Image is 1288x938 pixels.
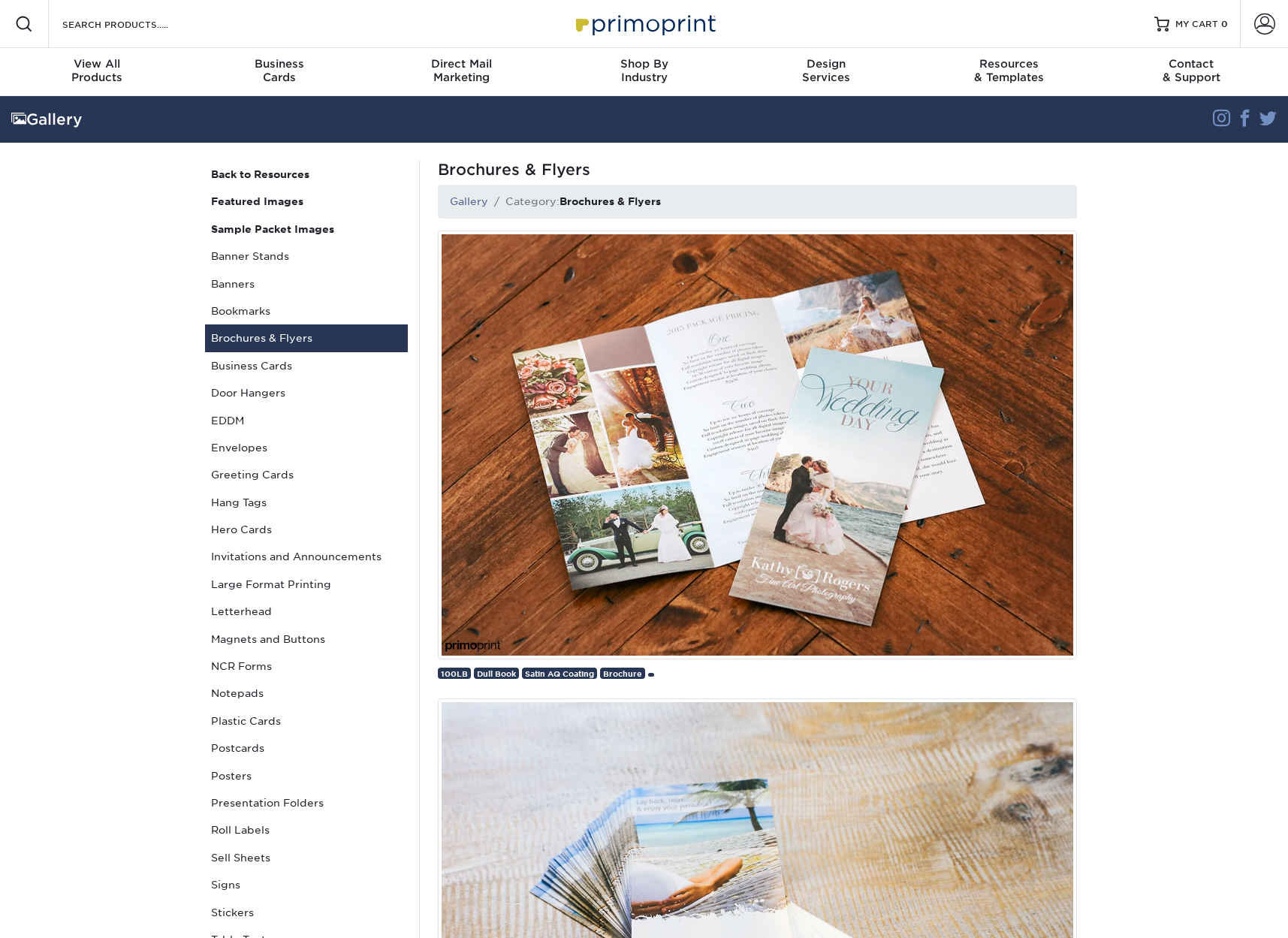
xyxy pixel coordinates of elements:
[1100,57,1283,71] span: Contact
[205,216,408,243] a: Sample Packet Images
[477,669,516,678] span: Dull Book
[603,669,642,678] span: Brochure
[205,543,408,570] a: Invitations and Announcements
[188,48,370,96] a: BusinessCards
[553,57,735,71] span: Shop By
[205,324,408,351] a: Brochures & Flyers
[488,194,661,209] li: Category:
[205,461,408,488] a: Greeting Cards
[474,668,519,679] a: Dull Book
[205,161,408,188] a: Back to Resources
[735,57,918,71] span: Design
[205,680,408,707] a: Notepads
[560,195,661,207] strong: Brochures & Flyers
[205,899,408,926] a: Stickers
[205,598,408,625] a: Letterhead
[6,57,189,84] div: Products
[205,571,408,598] a: Large Format Printing
[370,57,553,84] div: Marketing
[600,668,645,679] a: Brochure
[205,297,408,324] a: Bookmarks
[553,57,735,84] div: Industry
[205,188,408,215] a: Featured Images
[211,195,303,207] strong: Featured Images
[735,57,918,84] div: Services
[522,668,597,679] a: Satin AQ Coating
[205,844,408,871] a: Sell Sheets
[1100,48,1283,96] a: Contact& Support
[205,626,408,653] a: Magnets and Buttons
[918,57,1100,84] div: & Templates
[438,231,1077,659] img: 100LB dull book with Satin AQ. Wedding brochure designed by Primoprint
[205,707,408,734] a: Plastic Cards
[370,57,553,71] span: Direct Mail
[205,379,408,406] a: Door Hangers
[525,669,594,678] span: Satin AQ Coating
[918,48,1100,96] a: Resources& Templates
[553,48,735,96] a: Shop ByIndustry
[205,407,408,434] a: EDDM
[438,668,471,679] a: 100LB
[205,816,408,843] a: Roll Labels
[205,653,408,680] a: NCR Forms
[918,57,1100,71] span: Resources
[450,195,488,207] a: Gallery
[205,243,408,270] a: Banner Stands
[569,8,719,40] img: Primoprint
[441,669,468,678] span: 100LB
[211,223,334,235] strong: Sample Packet Images
[6,57,189,71] span: View All
[188,57,370,84] div: Cards
[205,434,408,461] a: Envelopes
[205,516,408,543] a: Hero Cards
[205,762,408,789] a: Posters
[6,48,189,96] a: View AllProducts
[188,57,370,71] span: Business
[61,15,207,33] input: SEARCH PRODUCTS.....
[1221,19,1228,29] span: 0
[205,352,408,379] a: Business Cards
[205,270,408,297] a: Banners
[205,489,408,516] a: Hang Tags
[205,734,408,762] a: Postcards
[205,871,408,898] a: Signs
[438,161,1077,179] h1: Brochures & Flyers
[370,48,553,96] a: Direct MailMarketing
[1100,57,1283,84] div: & Support
[1175,18,1218,31] span: MY CART
[735,48,918,96] a: DesignServices
[205,789,408,816] a: Presentation Folders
